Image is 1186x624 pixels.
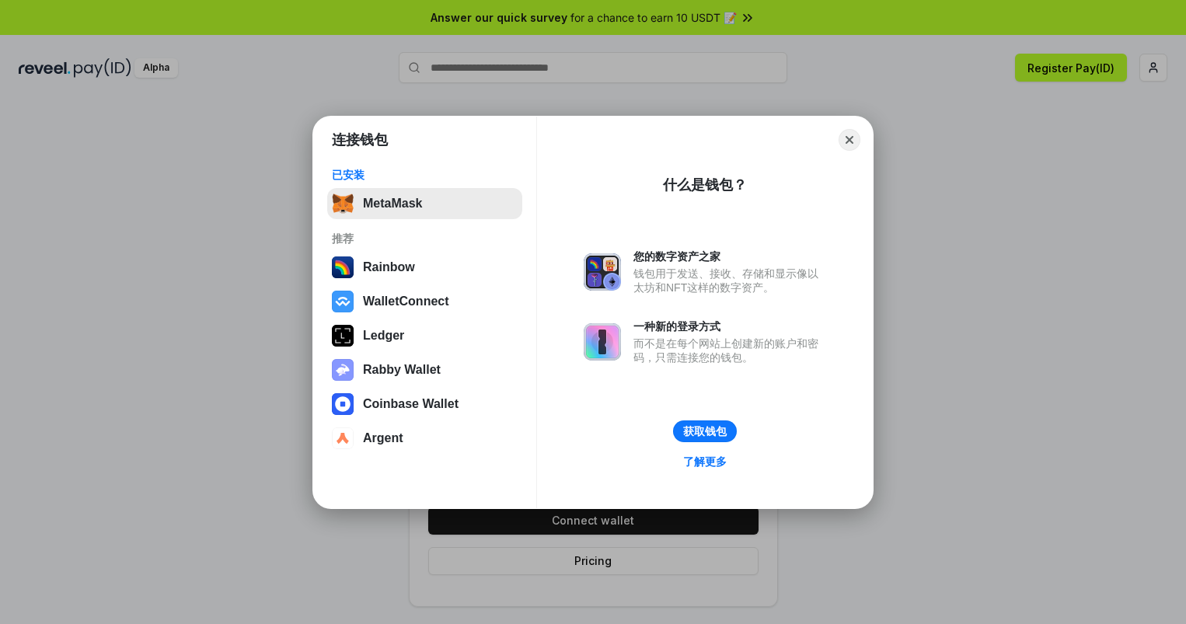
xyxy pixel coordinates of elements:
div: 了解更多 [683,455,727,469]
button: 获取钱包 [673,420,737,442]
button: MetaMask [327,188,522,219]
button: Rainbow [327,252,522,283]
div: 推荐 [332,232,518,246]
div: 获取钱包 [683,424,727,438]
img: svg+xml,%3Csvg%20xmlns%3D%22http%3A%2F%2Fwww.w3.org%2F2000%2Fsvg%22%20width%3D%2228%22%20height%3... [332,325,354,347]
div: Argent [363,431,403,445]
img: svg+xml,%3Csvg%20width%3D%2228%22%20height%3D%2228%22%20viewBox%3D%220%200%2028%2028%22%20fill%3D... [332,393,354,415]
img: svg+xml,%3Csvg%20xmlns%3D%22http%3A%2F%2Fwww.w3.org%2F2000%2Fsvg%22%20fill%3D%22none%22%20viewBox... [584,323,621,361]
img: svg+xml,%3Csvg%20width%3D%22120%22%20height%3D%22120%22%20viewBox%3D%220%200%20120%20120%22%20fil... [332,256,354,278]
div: Coinbase Wallet [363,397,459,411]
button: Coinbase Wallet [327,389,522,420]
div: 钱包用于发送、接收、存储和显示像以太坊和NFT这样的数字资产。 [633,267,826,295]
button: Rabby Wallet [327,354,522,385]
img: svg+xml,%3Csvg%20width%3D%2228%22%20height%3D%2228%22%20viewBox%3D%220%200%2028%2028%22%20fill%3D... [332,427,354,449]
div: Rainbow [363,260,415,274]
div: MetaMask [363,197,422,211]
img: svg+xml,%3Csvg%20width%3D%2228%22%20height%3D%2228%22%20viewBox%3D%220%200%2028%2028%22%20fill%3D... [332,291,354,312]
div: Rabby Wallet [363,363,441,377]
img: svg+xml,%3Csvg%20fill%3D%22none%22%20height%3D%2233%22%20viewBox%3D%220%200%2035%2033%22%20width%... [332,193,354,214]
img: svg+xml,%3Csvg%20xmlns%3D%22http%3A%2F%2Fwww.w3.org%2F2000%2Fsvg%22%20fill%3D%22none%22%20viewBox... [332,359,354,381]
button: Argent [327,423,522,454]
div: 已安装 [332,168,518,182]
img: svg+xml,%3Csvg%20xmlns%3D%22http%3A%2F%2Fwww.w3.org%2F2000%2Fsvg%22%20fill%3D%22none%22%20viewBox... [584,253,621,291]
div: 什么是钱包？ [663,176,747,194]
div: Ledger [363,329,404,343]
button: Close [839,129,860,151]
button: Ledger [327,320,522,351]
h1: 连接钱包 [332,131,388,149]
div: WalletConnect [363,295,449,309]
div: 您的数字资产之家 [633,249,826,263]
div: 一种新的登录方式 [633,319,826,333]
button: WalletConnect [327,286,522,317]
div: 而不是在每个网站上创建新的账户和密码，只需连接您的钱包。 [633,336,826,364]
a: 了解更多 [674,451,736,472]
